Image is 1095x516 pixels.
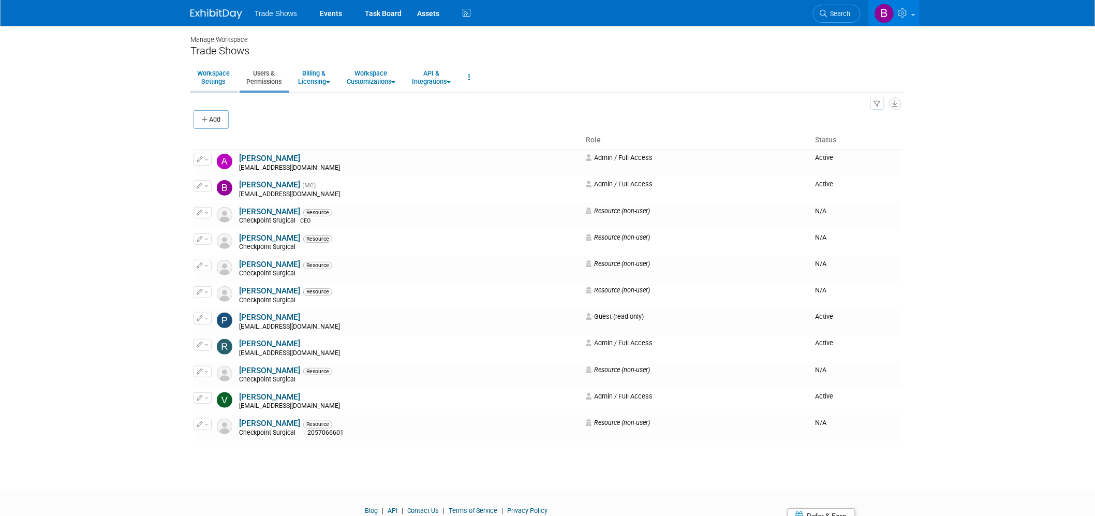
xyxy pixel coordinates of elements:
span: Admin / Full Access [586,392,653,400]
img: ExhibitDay [190,9,242,19]
a: Contact Us [407,507,439,514]
span: Trade Shows [255,9,297,18]
a: [PERSON_NAME] [239,419,300,428]
a: [PERSON_NAME] [239,154,300,163]
span: Active [816,339,834,347]
img: Becca Rensi [217,180,232,196]
div: [EMAIL_ADDRESS][DOMAIN_NAME] [239,323,579,331]
span: Resource [303,262,332,269]
th: Status [811,131,901,149]
span: Resource [303,209,332,216]
span: N/A [816,233,827,241]
a: [PERSON_NAME] [239,260,300,269]
a: [PERSON_NAME] [239,286,300,296]
img: Resource [217,233,232,249]
span: (Me) [302,182,316,189]
img: Resource [217,207,232,223]
span: Guest (read-only) [586,313,644,320]
a: [PERSON_NAME] [239,207,300,216]
span: Checkpoint Surgical [239,243,299,250]
img: Paul Hargis [217,313,232,328]
span: Active [816,154,834,161]
img: Resource [217,419,232,434]
span: Checkpoint Surgical [239,429,299,436]
span: | [499,507,506,514]
img: Vanessa Caslow [217,392,232,408]
span: N/A [816,419,827,426]
span: Resource (non-user) [586,260,650,268]
a: [PERSON_NAME] [239,313,300,322]
span: Search [827,10,851,18]
span: CEO [300,217,310,224]
a: Blog [365,507,378,514]
a: WorkspaceCustomizations [340,65,402,90]
span: Resource [303,421,332,428]
a: [PERSON_NAME] [239,366,300,375]
img: Resource [217,260,232,275]
a: Billing &Licensing [291,65,337,90]
span: Resource (non-user) [586,286,650,294]
div: Manage Workspace [190,26,905,45]
span: Admin / Full Access [586,339,653,347]
span: | [379,507,386,514]
span: Checkpoint Srugical [239,217,299,224]
span: | [303,429,305,436]
a: Search [813,5,861,23]
a: API [388,507,397,514]
button: Add [194,110,229,129]
span: N/A [816,286,827,294]
span: N/A [816,366,827,374]
span: Active [816,180,834,188]
img: Becca Rensi [875,4,894,23]
span: N/A [816,207,827,215]
a: API &Integrations [405,65,457,90]
a: [PERSON_NAME] [239,339,300,348]
span: Resource [303,288,332,296]
th: Role [582,131,811,149]
a: Privacy Policy [508,507,548,514]
span: | [441,507,448,514]
span: N/A [816,260,827,268]
a: [PERSON_NAME] [239,233,300,243]
div: [EMAIL_ADDRESS][DOMAIN_NAME] [239,349,579,358]
img: Resource [217,286,232,302]
span: Active [816,313,834,320]
div: [EMAIL_ADDRESS][DOMAIN_NAME] [239,164,579,172]
span: Checkpoint Surgical [239,297,299,304]
span: Checkpoint Surgical [239,270,299,277]
div: [EMAIL_ADDRESS][DOMAIN_NAME] [239,190,579,199]
span: | [399,507,406,514]
span: Resource [303,235,332,243]
a: WorkspaceSettings [190,65,236,90]
img: Resource [217,366,232,381]
span: Admin / Full Access [586,180,653,188]
img: Ally Thompson [217,154,232,169]
span: Checkpoint Surgical [239,376,299,383]
a: Users &Permissions [240,65,288,90]
a: [PERSON_NAME] [239,392,300,402]
img: Rachel Murphy [217,339,232,355]
span: Resource (non-user) [586,207,650,215]
span: Resource [303,368,332,375]
span: Resource (non-user) [586,366,650,374]
a: Terms of Service [449,507,498,514]
div: [EMAIL_ADDRESS][DOMAIN_NAME] [239,402,579,410]
span: 2057066601 [305,429,347,436]
a: [PERSON_NAME] [239,180,300,189]
span: Active [816,392,834,400]
span: Admin / Full Access [586,154,653,161]
span: Resource (non-user) [586,419,650,426]
span: Resource (non-user) [586,233,650,241]
div: Trade Shows [190,45,905,57]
